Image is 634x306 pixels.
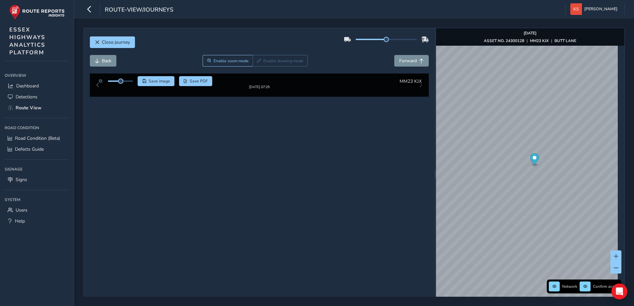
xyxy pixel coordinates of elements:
a: Dashboard [5,80,69,91]
a: Defects Guide [5,144,69,155]
div: System [5,195,69,205]
span: Route View [16,105,41,111]
span: Defects Guide [15,146,44,152]
img: Thumbnail frame [239,83,280,90]
strong: ASSET NO. 24300128 [484,38,524,43]
strong: [DATE] [524,30,537,36]
span: ESSEX HIGHWAYS ANALYTICS PLATFORM [9,26,45,56]
span: Signs [16,177,27,183]
button: [PERSON_NAME] [570,3,620,15]
div: [DATE] 07:29 [239,90,280,95]
button: Forward [394,55,429,67]
span: Save image [149,78,170,84]
span: route-view/journeys [105,6,173,15]
strong: BUTT LANE [554,38,576,43]
button: Close journey [90,36,135,48]
strong: MM23 KJX [530,38,549,43]
div: Open Intercom Messenger [611,283,627,299]
span: Close journey [102,39,130,45]
span: Confirm assets [593,284,619,289]
a: Route View [5,102,69,113]
span: MM23 KJX [400,78,422,84]
a: Detections [5,91,69,102]
span: Detections [16,94,37,100]
button: Save [138,76,174,86]
span: Road Condition (Beta) [15,135,60,141]
img: rr logo [9,5,65,20]
div: Road Condition [5,123,69,133]
a: Signs [5,174,69,185]
span: Network [562,284,577,289]
a: Road Condition (Beta) [5,133,69,144]
span: Forward [399,58,417,64]
div: Signage [5,164,69,174]
div: | | [484,38,576,43]
span: Dashboard [16,83,39,89]
div: Map marker [530,153,539,167]
button: PDF [179,76,213,86]
div: Overview [5,71,69,80]
button: Back [90,55,116,67]
a: Users [5,205,69,216]
img: diamond-layout [570,3,582,15]
span: Back [102,58,111,64]
span: Users [16,207,28,213]
span: Help [15,218,25,224]
button: Zoom [203,55,253,67]
span: [PERSON_NAME] [584,3,617,15]
span: Enable zoom mode [214,58,249,64]
span: Save PDF [190,78,208,84]
a: Help [5,216,69,227]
